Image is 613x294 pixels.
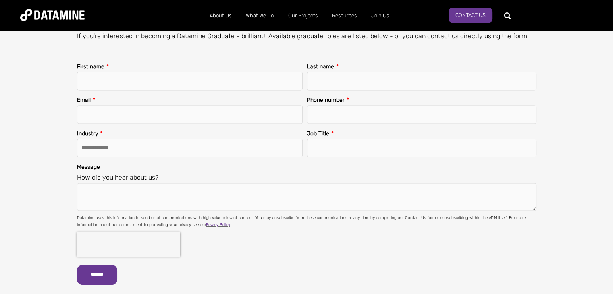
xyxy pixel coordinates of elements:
[77,130,98,137] span: Industry
[307,130,329,137] span: Job Title
[281,5,325,26] a: Our Projects
[206,222,230,227] a: Privacy Policy
[77,63,104,70] span: First name
[307,97,345,104] span: Phone number
[77,164,100,170] span: Message
[77,31,542,41] p: If you’re interested in becoming a Datamine Graduate – brilliant! Available graduate roles are li...
[325,5,364,26] a: Resources
[77,172,536,183] legend: How did you hear about us?
[449,8,492,23] a: Contact Us
[202,5,239,26] a: About Us
[77,215,536,228] p: Datamine uses this information to send email communications with high value, relevant content. Yo...
[307,63,334,70] span: Last name
[239,5,281,26] a: What We Do
[77,232,180,257] iframe: reCAPTCHA
[77,97,91,104] span: Email
[20,9,85,21] img: Datamine
[364,5,396,26] a: Join Us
